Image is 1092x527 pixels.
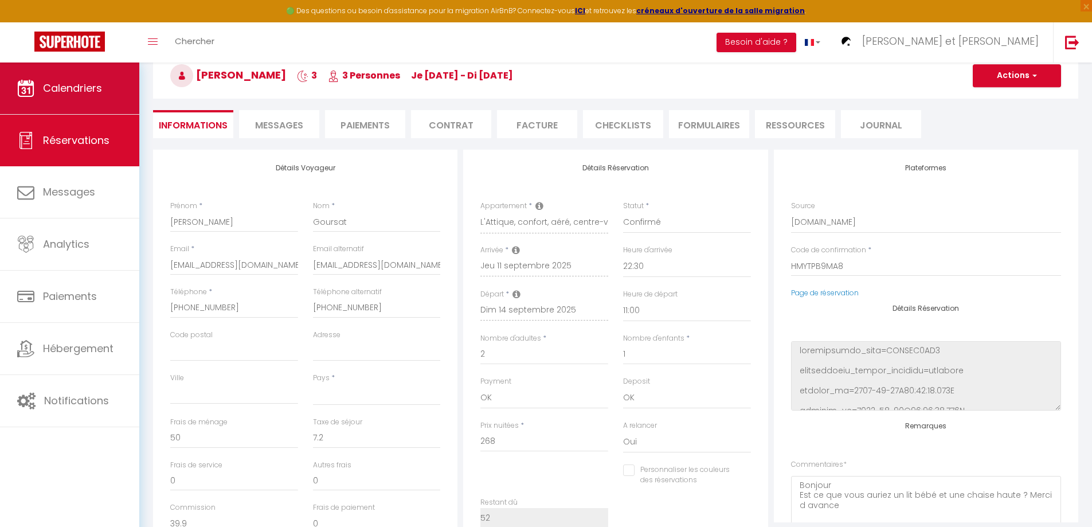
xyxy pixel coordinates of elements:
label: Départ [480,289,504,300]
label: Adresse [313,330,340,341]
label: Frais de ménage [170,417,228,428]
a: Chercher [166,22,223,63]
label: Heure de départ [623,289,678,300]
label: Email [170,244,189,255]
li: CHECKLISTS [583,110,663,138]
span: Analytics [43,237,89,251]
span: Réservations [43,133,109,147]
label: Arrivée [480,245,503,256]
li: Contrat [411,110,491,138]
label: Frais de paiement [313,502,375,513]
img: Super Booking [34,32,105,52]
span: [PERSON_NAME] et [PERSON_NAME] [862,34,1039,48]
label: Frais de service [170,460,222,471]
button: Besoin d'aide ? [717,33,796,52]
a: ICI [575,6,585,15]
span: Messages [43,185,95,199]
h4: Remarques [791,422,1061,430]
span: 3 Personnes [328,69,400,82]
label: Nombre d'enfants [623,333,684,344]
a: Page de réservation [791,288,859,298]
label: Nombre d'adultes [480,333,541,344]
span: Notifications [44,393,109,408]
label: Restant dû [480,497,518,508]
label: Code postal [170,330,213,341]
button: Actions [973,64,1061,87]
h4: Détails Réservation [791,305,1061,313]
label: Heure d'arrivée [623,245,672,256]
label: Deposit [623,376,650,387]
li: Ressources [755,110,835,138]
span: Messages [255,119,303,132]
button: Ouvrir le widget de chat LiveChat [9,5,44,39]
li: Journal [841,110,921,138]
h4: Détails Réservation [480,164,750,172]
label: Commentaires [791,459,847,470]
label: Pays [313,373,330,384]
label: Payment [480,376,511,387]
li: Facture [497,110,577,138]
span: Chercher [175,35,214,47]
img: logout [1065,35,1079,49]
label: Autres frais [313,460,351,471]
label: Nom [313,201,330,212]
label: Taxe de séjour [313,417,362,428]
li: FORMULAIRES [669,110,749,138]
label: Ville [170,373,184,384]
img: ... [837,33,855,50]
label: Téléphone alternatif [313,287,382,298]
label: Source [791,201,815,212]
label: Statut [623,201,644,212]
span: 3 [297,69,317,82]
li: Informations [153,110,233,138]
a: ... [PERSON_NAME] et [PERSON_NAME] [829,22,1053,63]
label: Email alternatif [313,244,364,255]
li: Paiements [325,110,405,138]
label: Commission [170,502,216,513]
label: Appartement [480,201,527,212]
label: A relancer [623,420,657,431]
span: Calendriers [43,81,102,95]
span: Paiements [43,289,97,303]
label: Téléphone [170,287,207,298]
span: [PERSON_NAME] [170,68,286,82]
h4: Plateformes [791,164,1061,172]
span: je [DATE] - di [DATE] [411,69,513,82]
a: créneaux d'ouverture de la salle migration [636,6,805,15]
label: Prix nuitées [480,420,519,431]
h4: Détails Voyageur [170,164,440,172]
label: Prénom [170,201,197,212]
span: Hébergement [43,341,113,356]
label: Code de confirmation [791,245,866,256]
